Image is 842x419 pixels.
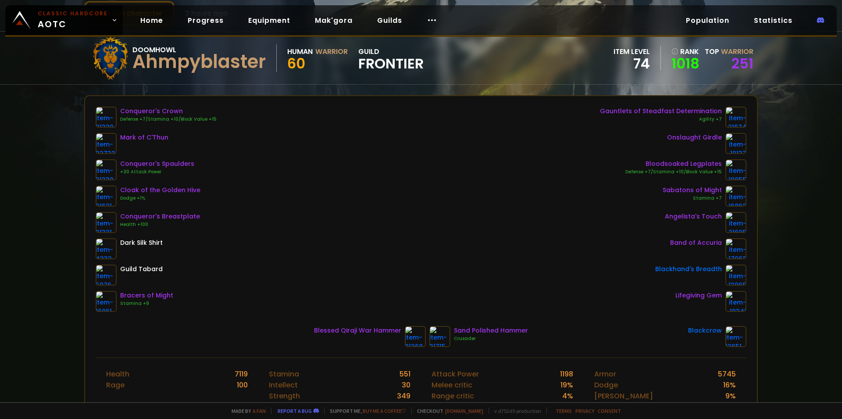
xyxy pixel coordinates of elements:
[432,380,472,390] div: Melee critic
[324,408,406,414] span: Support me,
[432,390,474,401] div: Range critic
[358,46,424,70] div: guild
[315,46,348,57] div: Warrior
[96,212,117,233] img: item-21331
[560,380,573,390] div: 19 %
[725,186,746,207] img: item-16862
[705,46,753,57] div: Top
[671,57,699,70] a: 1018
[679,11,736,29] a: Population
[665,212,722,221] div: Angelista's Touch
[241,11,297,29] a: Equipment
[226,408,266,414] span: Made by
[721,47,753,57] span: Warrior
[489,408,541,414] span: v. d752d5 - production
[397,390,410,401] div: 349
[96,107,117,128] img: item-21329
[132,44,266,55] div: Doomhowl
[120,238,163,247] div: Dark Silk Shirt
[725,159,746,180] img: item-19855
[405,326,426,347] img: item-21268
[308,11,360,29] a: Mak'gora
[663,195,722,202] div: Stamina +7
[569,401,573,412] div: 0
[269,401,291,412] div: Agility
[237,380,248,390] div: 100
[96,133,117,154] img: item-22732
[575,408,594,414] a: Privacy
[594,401,614,412] div: Block
[120,133,168,142] div: Mark of C'Thun
[667,133,722,142] div: Onslaught Girdle
[269,380,298,390] div: Intellect
[269,390,300,401] div: Strength
[747,11,799,29] a: Statistics
[120,300,173,307] div: Stamina +9
[120,291,173,300] div: Bracers of Might
[370,11,409,29] a: Guilds
[120,221,200,228] div: Health +100
[314,326,401,335] div: Blessed Qiraji War Hammer
[132,55,266,68] div: Ahmpyblaster
[725,390,736,401] div: 9 %
[133,11,170,29] a: Home
[671,46,699,57] div: rank
[38,10,108,18] small: Classic Hardcore
[120,159,194,168] div: Conqueror's Spaulders
[725,326,746,347] img: item-12651
[594,390,653,401] div: [PERSON_NAME]
[400,401,410,412] div: 192
[454,335,528,342] div: Crusader
[725,401,736,412] div: 9 %
[253,408,266,414] a: a fan
[670,238,722,247] div: Band of Accuria
[235,369,248,380] div: 7119
[594,380,618,390] div: Dodge
[655,265,722,274] div: Blackhand's Breadth
[614,46,650,57] div: item level
[96,265,117,286] img: item-5976
[725,212,746,233] img: item-21695
[600,107,722,116] div: Gauntlets of Steadfast Determination
[560,369,573,380] div: 1198
[445,408,483,414] a: [DOMAIN_NAME]
[688,326,722,335] div: Blackcrow
[614,57,650,70] div: 74
[96,159,117,180] img: item-21330
[120,195,200,202] div: Dodge +1%
[725,238,746,259] img: item-17063
[556,408,572,414] a: Terms
[723,380,736,390] div: 16 %
[600,116,722,123] div: Agility +7
[181,11,231,29] a: Progress
[287,46,313,57] div: Human
[725,107,746,128] img: item-21674
[625,159,722,168] div: Bloodsoaked Legplates
[725,265,746,286] img: item-13965
[625,168,722,175] div: Defense +7/Stamina +10/Block Value +15
[725,291,746,312] img: item-19341
[120,212,200,221] div: Conqueror's Breastplate
[96,238,117,259] img: item-4333
[120,186,200,195] div: Cloak of the Golden Hive
[363,408,406,414] a: Buy me a coffee
[96,291,117,312] img: item-16861
[5,5,123,35] a: Classic HardcoreAOTC
[663,186,722,195] div: Sabatons of Might
[432,401,472,412] div: Spell Power
[594,369,616,380] div: Armor
[402,380,410,390] div: 30
[96,186,117,207] img: item-21621
[725,133,746,154] img: item-19137
[287,54,305,73] span: 60
[120,107,217,116] div: Conqueror's Crown
[675,291,722,300] div: Lifegiving Gem
[429,326,450,347] img: item-21715
[400,369,410,380] div: 551
[269,369,299,380] div: Stamina
[106,380,125,390] div: Rage
[84,1,175,26] button: Scan character
[562,390,573,401] div: 4 %
[120,265,163,274] div: Guild Tabard
[278,408,312,414] a: Report a bug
